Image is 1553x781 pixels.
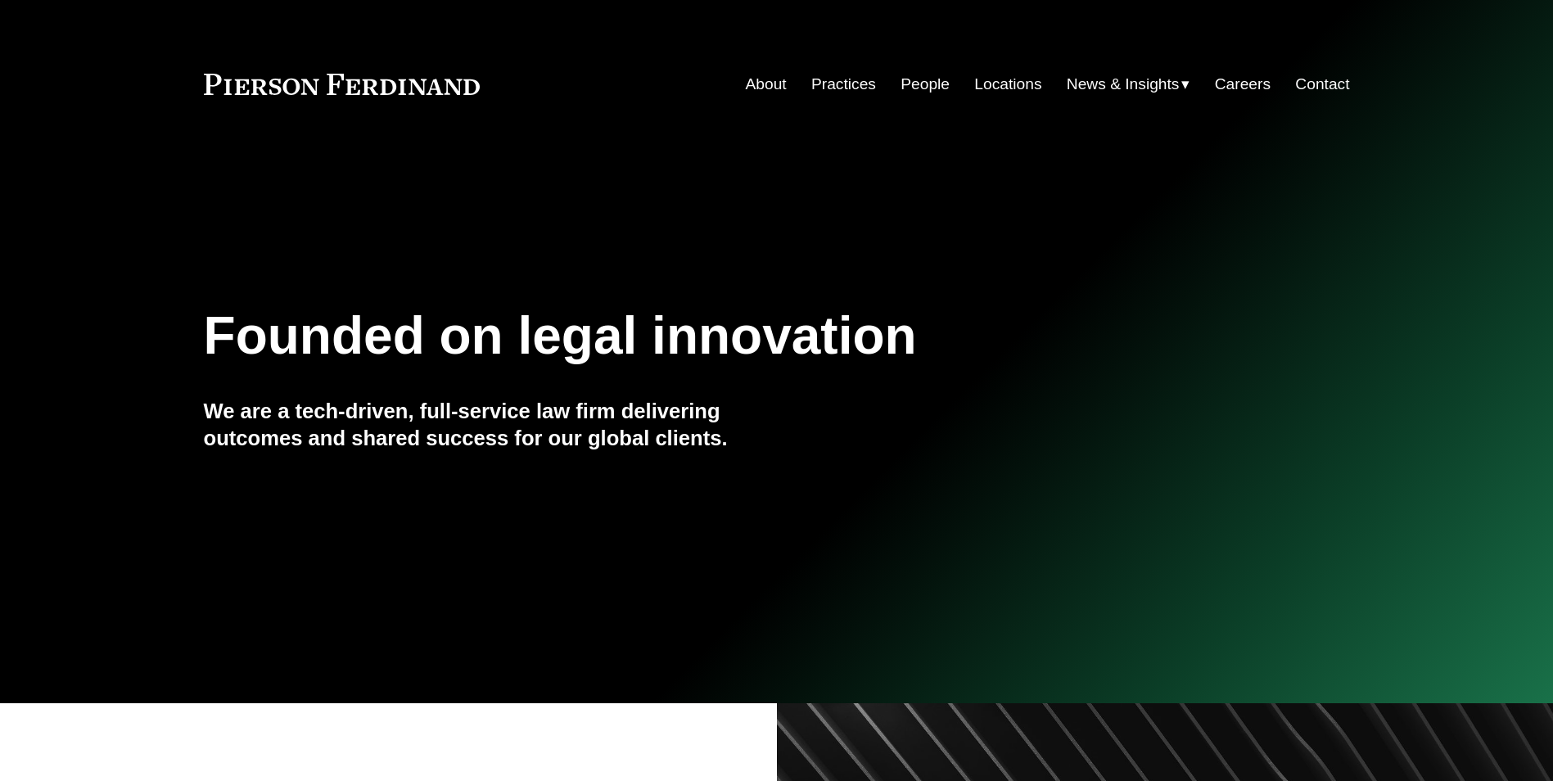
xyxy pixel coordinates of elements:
a: People [901,69,950,100]
a: folder dropdown [1067,69,1190,100]
h4: We are a tech-driven, full-service law firm delivering outcomes and shared success for our global... [204,398,777,451]
h1: Founded on legal innovation [204,306,1159,366]
a: Contact [1295,69,1349,100]
a: Practices [811,69,876,100]
span: News & Insights [1067,70,1180,99]
a: Careers [1215,69,1271,100]
a: About [746,69,787,100]
a: Locations [974,69,1041,100]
